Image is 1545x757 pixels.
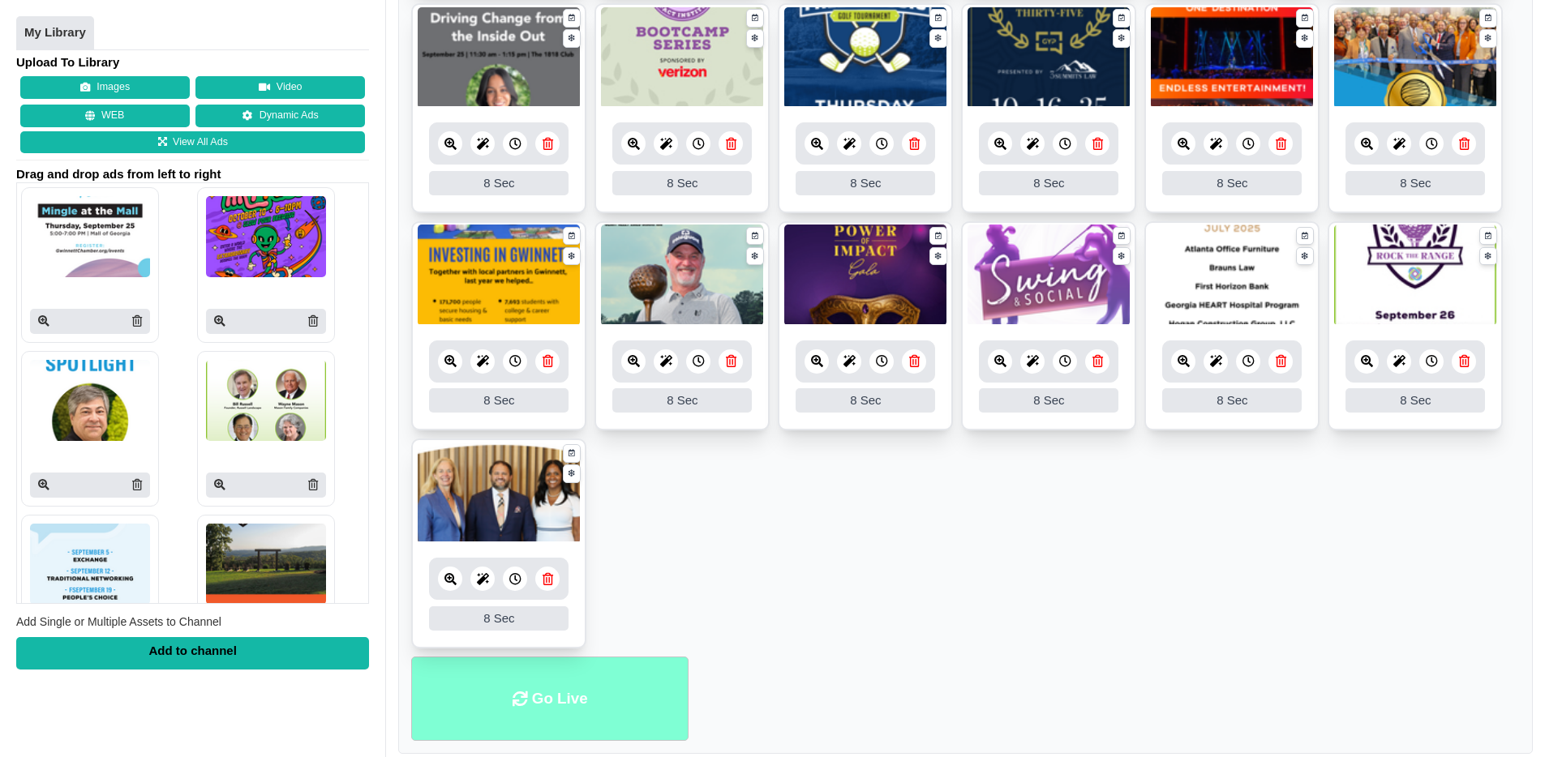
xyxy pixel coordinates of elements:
[20,77,190,100] button: Images
[16,54,369,71] h4: Upload To Library
[206,197,326,278] img: P250x250 image processing20250829 996236 1lkt3j1
[30,524,150,605] img: P250x250 image processing20250826 996236 1e0j4uy
[612,171,752,195] div: 8 Sec
[612,388,752,413] div: 8 Sec
[601,225,763,326] img: 11.268 mb
[206,361,326,442] img: P250x250 image processing20250827 996236 1q382u
[979,171,1118,195] div: 8 Sec
[601,7,763,109] img: 1091.782 kb
[796,388,935,413] div: 8 Sec
[968,7,1130,109] img: 376.855 kb
[206,524,326,605] img: P250x250 image processing20250825 996236 115ymyf
[411,656,689,742] li: Go Live
[16,616,221,629] span: Add Single or Multiple Assets to Channel
[418,225,580,326] img: 3.994 mb
[784,7,946,109] img: 2.459 mb
[418,7,580,109] img: 1142.963 kb
[968,225,1130,326] img: 4.659 mb
[1334,225,1496,326] img: 1940.774 kb
[20,105,190,128] button: WEB
[20,131,365,154] a: View All Ads
[1162,171,1302,195] div: 8 Sec
[796,171,935,195] div: 8 Sec
[195,77,365,100] button: Video
[195,105,365,128] a: Dynamic Ads
[418,443,580,544] img: 4.016 mb
[30,197,150,278] img: P250x250 image processing20250829 996236 cc2fbt
[1151,7,1313,109] img: 8.367 mb
[1464,679,1545,757] iframe: Chat Widget
[1345,388,1485,413] div: 8 Sec
[1345,171,1485,195] div: 8 Sec
[784,225,946,326] img: 2.226 mb
[30,361,150,442] img: P250x250 image processing20250829 996236 cx7qbr
[16,167,369,183] span: Drag and drop ads from left to right
[1162,388,1302,413] div: 8 Sec
[429,388,569,413] div: 8 Sec
[1334,7,1496,109] img: 3.083 mb
[16,637,369,669] div: Add to channel
[1151,225,1313,326] img: 248.287 kb
[979,388,1118,413] div: 8 Sec
[16,16,94,50] a: My Library
[429,606,569,631] div: 8 Sec
[429,171,569,195] div: 8 Sec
